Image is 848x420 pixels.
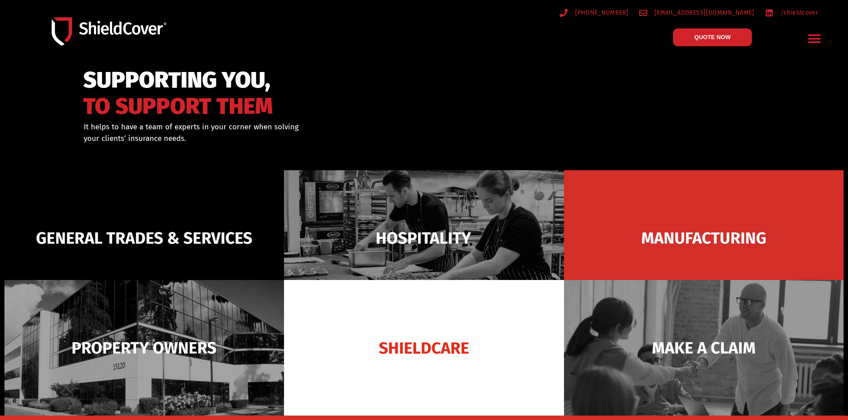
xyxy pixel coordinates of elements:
a: [PHONE_NUMBER] [560,7,629,18]
a: /shieldcover [765,7,818,18]
div: Menu Toggle [804,28,825,49]
span: /shieldcover [778,7,818,18]
img: Shield-Cover-Underwriting-Australia-logo-full [52,17,166,45]
span: SUPPORTING YOU, [83,71,273,89]
a: QUOTE NOW [673,28,752,46]
span: QUOTE NOW [694,34,731,40]
p: your clients’ insurance needs. [84,133,470,144]
span: [EMAIL_ADDRESS][DOMAIN_NAME] [652,7,754,18]
div: It helps to have a team of experts in your corner when solving [84,121,470,144]
span: [PHONE_NUMBER] [573,7,629,18]
a: [EMAIL_ADDRESS][DOMAIN_NAME] [639,7,755,18]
